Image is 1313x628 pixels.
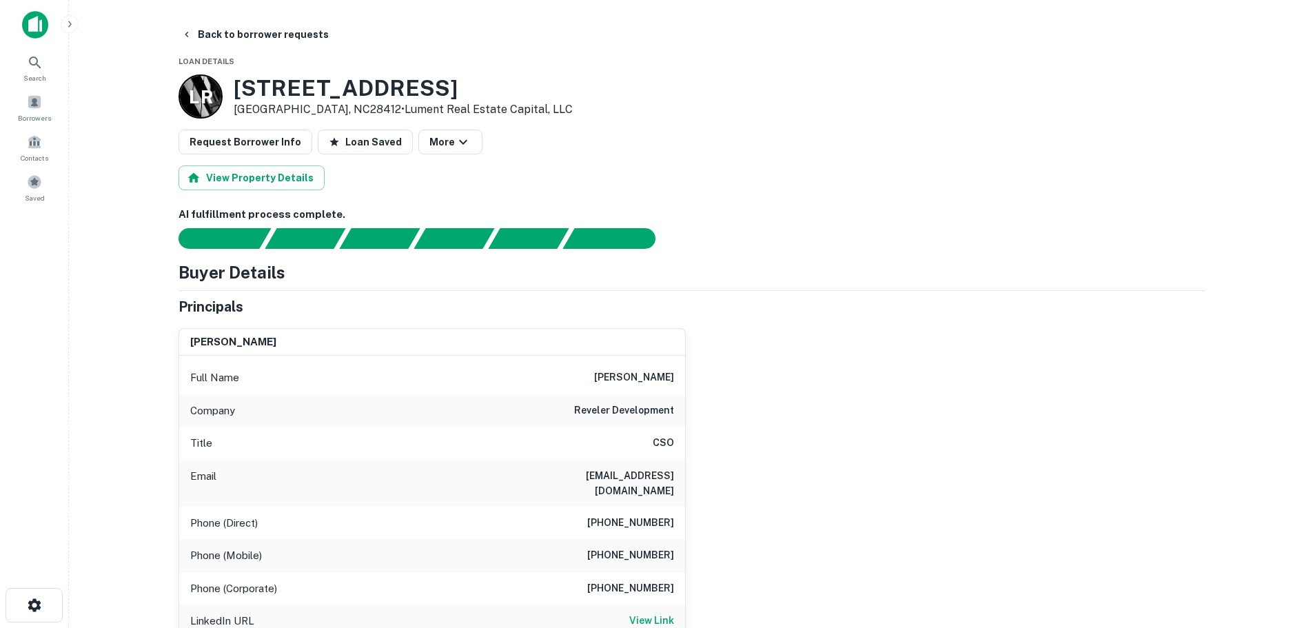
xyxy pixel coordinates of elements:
h4: Buyer Details [179,260,285,285]
a: Search [4,49,65,86]
span: Saved [25,192,45,203]
div: Your request is received and processing... [265,228,345,249]
h6: [PHONE_NUMBER] [587,580,674,597]
p: L R [189,83,212,110]
p: Phone (Mobile) [190,547,262,564]
a: Lument Real Estate Capital, LLC [405,103,573,116]
iframe: Chat Widget [1244,518,1313,584]
p: Phone (Direct) [190,515,258,531]
button: Loan Saved [318,130,413,154]
button: View Property Details [179,165,325,190]
h6: AI fulfillment process complete. [179,207,1204,223]
a: L R [179,74,223,119]
h6: [PHONE_NUMBER] [587,547,674,564]
h5: Principals [179,296,243,317]
div: AI fulfillment process complete. [563,228,672,249]
div: Documents found, AI parsing details... [339,228,420,249]
span: Search [23,72,46,83]
h3: [STREET_ADDRESS] [234,75,573,101]
p: [GEOGRAPHIC_DATA], NC28412 • [234,101,573,118]
a: Contacts [4,129,65,166]
span: Borrowers [18,112,51,123]
button: More [418,130,482,154]
h6: reveler development [574,403,674,419]
p: Phone (Corporate) [190,580,277,597]
span: Contacts [21,152,48,163]
h6: View Link [629,613,674,628]
h6: [PERSON_NAME] [190,334,276,350]
button: Back to borrower requests [176,22,334,47]
h6: [PERSON_NAME] [594,369,674,386]
div: Principals found, still searching for contact information. This may take time... [488,228,569,249]
p: Full Name [190,369,239,386]
span: Loan Details [179,57,234,65]
div: Principals found, AI now looking for contact information... [414,228,494,249]
p: Company [190,403,235,419]
p: Title [190,435,212,452]
h6: [EMAIL_ADDRESS][DOMAIN_NAME] [509,468,674,498]
h6: [PHONE_NUMBER] [587,515,674,531]
img: capitalize-icon.png [22,11,48,39]
a: Borrowers [4,89,65,126]
h6: CSO [653,435,674,452]
div: Sending borrower request to AI... [162,228,265,249]
button: Request Borrower Info [179,130,312,154]
p: Email [190,468,216,498]
a: Saved [4,169,65,206]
